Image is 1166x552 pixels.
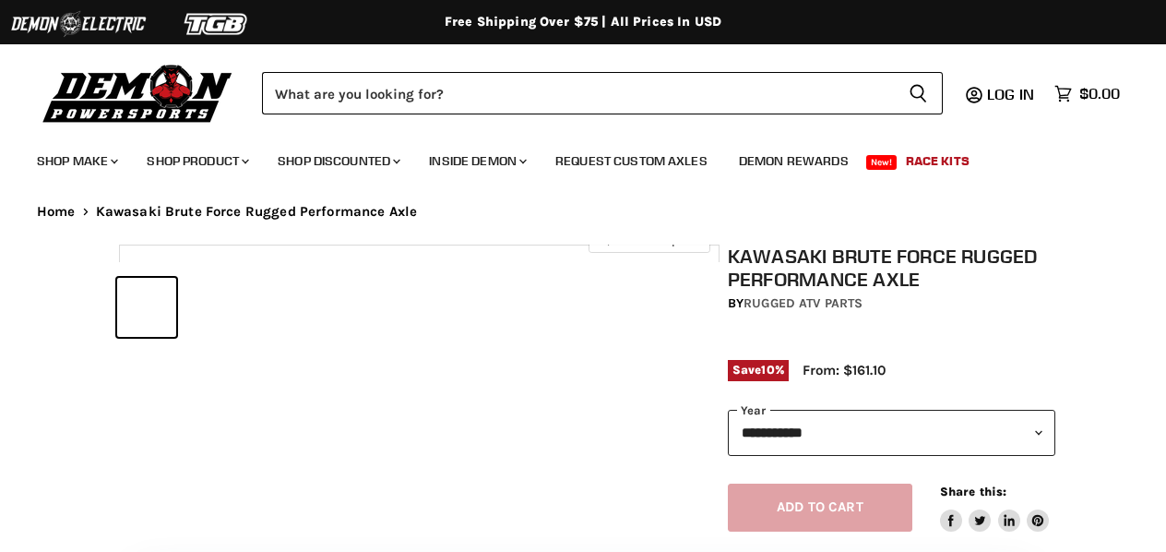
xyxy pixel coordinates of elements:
[117,278,176,337] button: IMAGE thumbnail
[979,86,1045,102] a: Log in
[728,245,1055,291] h1: Kawasaki Brute Force Rugged Performance Axle
[9,6,148,42] img: Demon Electric Logo 2
[23,142,129,180] a: Shop Make
[866,155,898,170] span: New!
[1079,85,1120,102] span: $0.00
[148,6,286,42] img: TGB Logo 2
[262,72,943,114] form: Product
[133,142,260,180] a: Shop Product
[37,204,76,220] a: Home
[96,204,418,220] span: Kawasaki Brute Force Rugged Performance Axle
[744,295,863,311] a: Rugged ATV Parts
[728,360,789,380] span: Save %
[940,484,1050,533] aside: Share this:
[761,363,774,377] span: 10
[262,72,894,114] input: Search
[182,278,241,337] button: IMAGE thumbnail
[598,233,700,246] span: Click to expand
[728,410,1055,455] select: year
[264,142,411,180] a: Shop Discounted
[415,142,538,180] a: Inside Demon
[725,142,863,180] a: Demon Rewards
[23,135,1115,180] ul: Main menu
[987,85,1034,103] span: Log in
[37,60,239,126] img: Demon Powersports
[940,485,1006,498] span: Share this:
[541,142,721,180] a: Request Custom Axles
[892,142,983,180] a: Race Kits
[894,72,943,114] button: Search
[728,294,1055,314] div: by
[803,362,886,378] span: From: $161.10
[1045,80,1129,107] a: $0.00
